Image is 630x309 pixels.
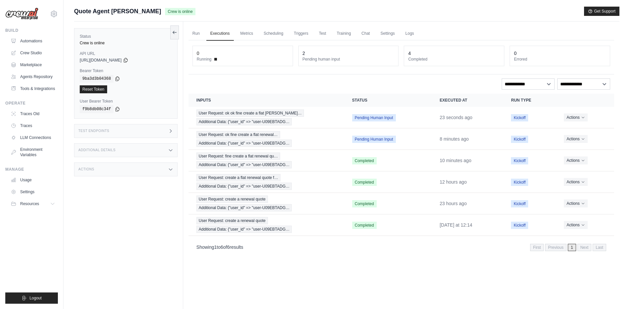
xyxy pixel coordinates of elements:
span: Additional Data: {"user_id" => "user-U09EBTADG… [196,226,292,233]
span: Next [577,244,592,251]
button: Actions for execution [564,156,587,164]
th: Executed at [432,94,503,107]
span: User Request: create a renewal quote [196,217,268,224]
a: Environment Variables [8,144,58,160]
a: View execution details for User Request [196,217,336,233]
span: 6 [221,244,223,250]
label: User Bearer Token [80,99,172,104]
span: Pending Human Input [352,114,396,121]
time: September 26, 2025 at 13:32 PDT [440,136,469,142]
span: Previous [545,244,567,251]
span: Additional Data: {"user_id" => "user-U09EBTADG… [196,118,292,125]
a: Settings [8,187,58,197]
span: User Request: fine create a flat renewal qu… [196,153,280,160]
button: Actions for execution [564,199,587,207]
a: Metrics [236,27,257,41]
span: Pending Human Input [352,136,396,143]
a: LLM Connections [8,132,58,143]
a: Triggers [290,27,313,41]
span: Running [197,57,212,62]
a: Crew Studio [8,48,58,58]
a: Test [315,27,330,41]
span: Completed [352,179,377,186]
div: 0 [197,50,199,57]
a: Agents Repository [8,71,58,82]
a: Tools & Integrations [8,83,58,94]
time: September 26, 2025 at 01:50 PDT [440,179,467,185]
span: Resources [20,201,39,206]
button: Actions for execution [564,135,587,143]
nav: Pagination [189,239,614,255]
a: View execution details for User Request [196,110,336,125]
button: Logout [5,292,58,304]
th: Run Type [503,94,556,107]
code: 9ba3d3b04368 [80,75,113,83]
h3: Actions [78,167,94,171]
section: Crew executions table [189,94,614,255]
div: 2 [303,50,305,57]
span: User Request: create a flat renewal quote f… [196,174,280,181]
h3: Test Endpoints [78,129,109,133]
a: Reset Token [80,85,107,93]
a: Marketplace [8,60,58,70]
a: View execution details for User Request [196,174,336,190]
time: September 26, 2025 at 13:40 PDT [440,115,472,120]
time: September 26, 2025 at 13:30 PDT [440,158,471,163]
button: Resources [8,199,58,209]
button: Actions for execution [564,113,587,121]
h3: Additional Details [78,148,115,152]
button: Actions for execution [564,221,587,229]
nav: Pagination [530,244,606,251]
a: Traces Old [8,109,58,119]
th: Inputs [189,94,344,107]
time: September 25, 2025 at 14:14 PDT [440,201,467,206]
div: 4 [408,50,411,57]
a: View execution details for User Request [196,131,336,147]
button: Get Support [584,7,619,16]
th: Status [344,94,432,107]
span: Quote Agent [PERSON_NAME] [74,7,161,16]
a: Executions [206,27,234,41]
span: User Request: ok fine create a flat renewal… [196,131,280,138]
a: Settings [376,27,399,41]
dt: Pending human input [303,57,395,62]
span: 1 [568,244,576,251]
time: September 25, 2025 at 12:14 PDT [440,222,472,228]
span: Additional Data: {"user_id" => "user-U09EBTADG… [196,183,292,190]
span: Completed [352,200,377,207]
div: Operate [5,101,58,106]
dt: Errored [514,57,606,62]
span: 1 [214,244,217,250]
span: First [530,244,544,251]
a: Automations [8,36,58,46]
span: Kickoff [511,114,528,121]
img: Logo [5,8,38,20]
span: Kickoff [511,157,528,164]
label: Status [80,34,172,39]
span: Kickoff [511,200,528,207]
span: Kickoff [511,179,528,186]
div: Manage [5,167,58,172]
label: Bearer Token [80,68,172,73]
button: Actions for execution [564,178,587,186]
a: Usage [8,175,58,185]
span: Additional Data: {"user_id" => "user-U09EBTADG… [196,140,292,147]
label: API URL [80,51,172,56]
a: Training [333,27,355,41]
span: Kickoff [511,136,528,143]
span: Last [593,244,606,251]
span: Kickoff [511,222,528,229]
span: User Request: create a renewal quote [196,196,268,203]
span: 6 [227,244,230,250]
span: Additional Data: {"user_id" => "user-U09EBTADG… [196,204,292,211]
span: [URL][DOMAIN_NAME] [80,58,122,63]
span: User Request: ok ok fine create a flat [PERSON_NAME]… [196,110,304,117]
a: Scheduling [260,27,287,41]
a: View execution details for User Request [196,196,336,211]
div: Crew is online [80,40,172,46]
a: Chat [357,27,374,41]
a: Logs [401,27,418,41]
span: Completed [352,157,377,164]
span: Crew is online [165,8,195,15]
span: Additional Data: {"user_id" => "user-U09EBTADG… [196,161,292,168]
